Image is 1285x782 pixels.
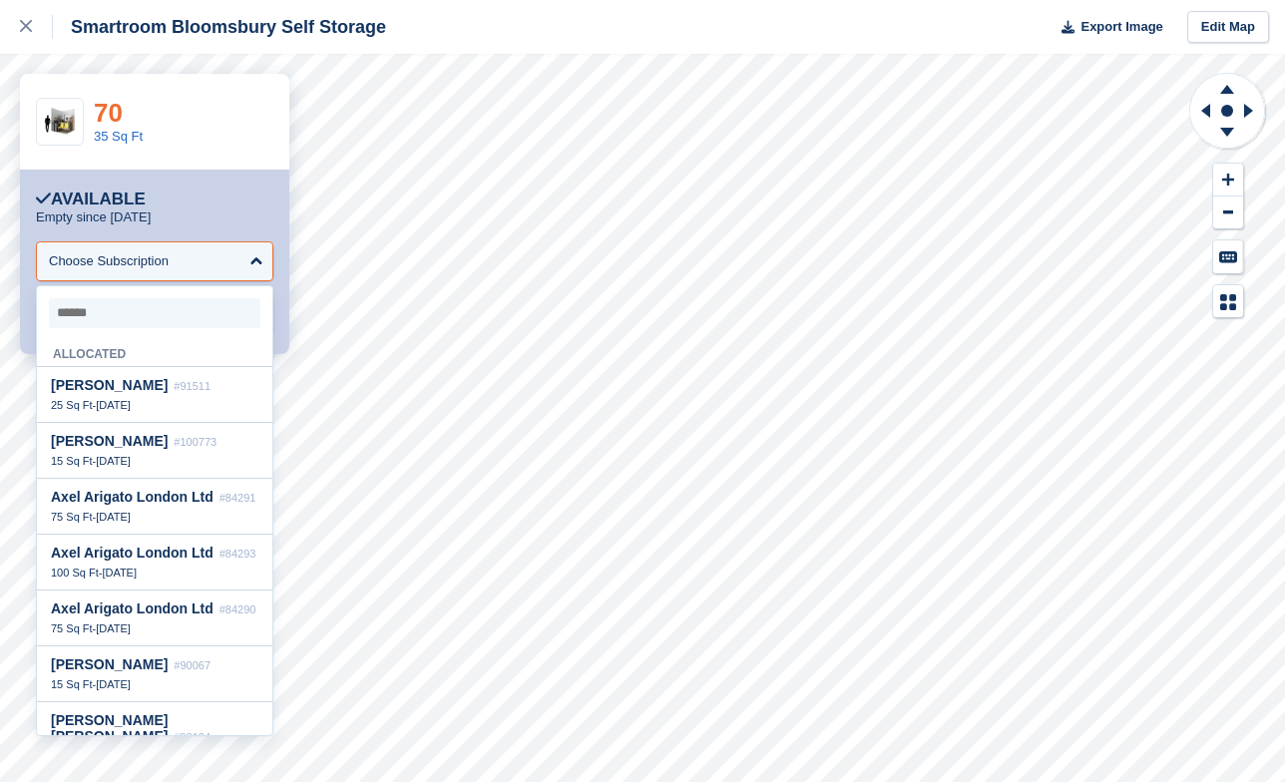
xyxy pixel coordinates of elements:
span: [PERSON_NAME] [51,377,168,393]
span: [DATE] [96,399,131,411]
div: - [51,566,258,580]
div: Available [36,190,146,209]
span: #90067 [174,659,211,671]
span: 75 Sq Ft [51,511,93,523]
span: [PERSON_NAME] [51,433,168,449]
span: [DATE] [96,511,131,523]
a: Edit Map [1187,11,1269,44]
span: [DATE] [96,622,131,634]
span: #93124 [174,731,211,743]
div: - [51,398,258,412]
span: [DATE] [102,567,137,579]
span: 25 Sq Ft [51,399,93,411]
span: [DATE] [96,455,131,467]
span: #84293 [219,548,256,560]
div: Allocated [37,336,272,367]
div: - [51,621,258,635]
button: Export Image [1050,11,1163,44]
span: 15 Sq Ft [51,455,93,467]
div: - [51,677,258,691]
span: 100 Sq Ft [51,567,99,579]
div: - [51,510,258,524]
span: 15 Sq Ft [51,678,93,690]
span: Axel Arigato London Ltd [51,489,214,505]
span: [DATE] [96,678,131,690]
button: Map Legend [1213,285,1243,318]
a: 70 [94,98,123,128]
span: #84290 [219,603,256,615]
span: 75 Sq Ft [51,622,93,634]
img: 35-sqft-unit.jpg [37,105,83,140]
span: Axel Arigato London Ltd [51,600,214,616]
p: Empty since [DATE] [36,209,151,225]
button: Zoom In [1213,164,1243,196]
div: Choose Subscription [49,251,169,271]
span: #84291 [219,492,256,504]
span: [PERSON_NAME] [51,656,168,672]
button: Keyboard Shortcuts [1213,240,1243,273]
span: [PERSON_NAME] [PERSON_NAME] [51,712,168,744]
div: - [51,454,258,468]
button: Zoom Out [1213,196,1243,229]
div: Smartroom Bloomsbury Self Storage [53,15,386,39]
span: #91511 [174,380,211,392]
a: 35 Sq Ft [94,129,143,144]
span: Export Image [1080,17,1162,37]
span: #100773 [174,436,216,448]
span: Axel Arigato London Ltd [51,545,214,561]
